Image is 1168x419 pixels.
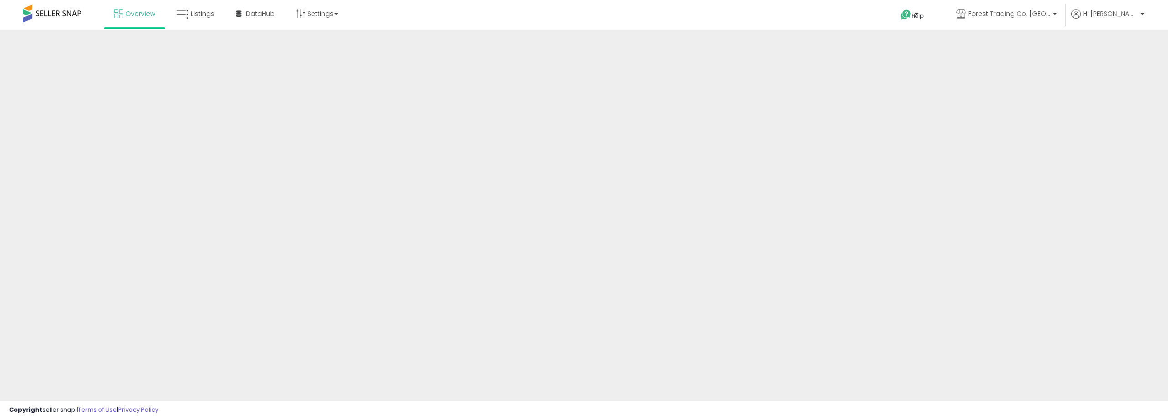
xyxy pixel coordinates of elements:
[900,9,912,21] i: Get Help
[968,9,1050,18] span: Forest Trading Co. [GEOGRAPHIC_DATA]
[118,405,158,414] a: Privacy Policy
[1083,9,1138,18] span: Hi [PERSON_NAME]
[125,9,155,18] span: Overview
[9,406,158,414] div: seller snap | |
[912,12,924,20] span: Help
[1071,9,1144,30] a: Hi [PERSON_NAME]
[78,405,117,414] a: Terms of Use
[191,9,214,18] span: Listings
[246,9,275,18] span: DataHub
[9,405,42,414] strong: Copyright
[893,2,942,30] a: Help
